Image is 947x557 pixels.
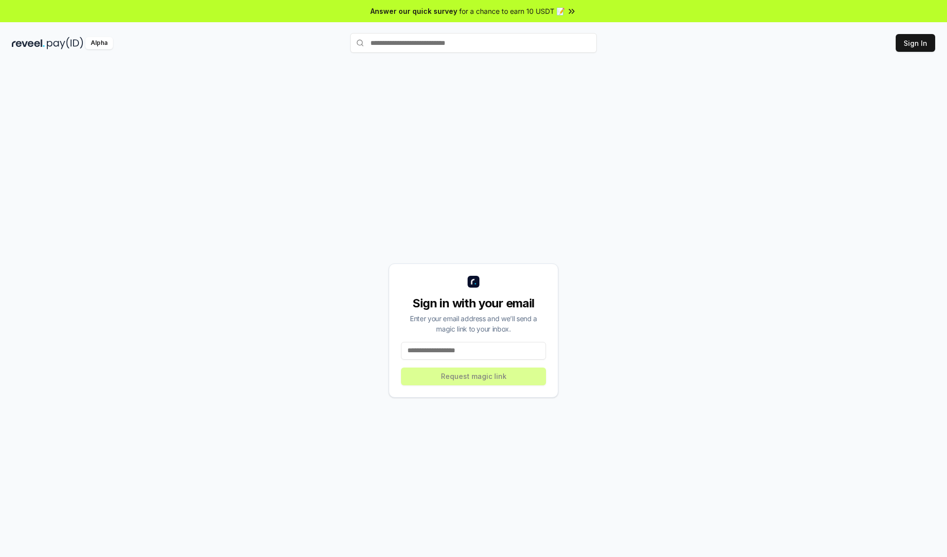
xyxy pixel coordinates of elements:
img: pay_id [47,37,83,49]
span: for a chance to earn 10 USDT 📝 [459,6,565,16]
span: Answer our quick survey [370,6,457,16]
div: Sign in with your email [401,296,546,311]
img: reveel_dark [12,37,45,49]
div: Enter your email address and we’ll send a magic link to your inbox. [401,313,546,334]
div: Alpha [85,37,113,49]
button: Sign In [896,34,935,52]
img: logo_small [468,276,479,288]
